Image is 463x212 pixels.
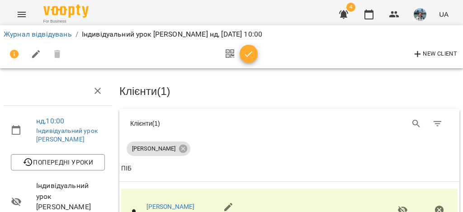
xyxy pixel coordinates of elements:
[121,163,458,174] span: ПІБ
[11,154,105,170] button: Попередні уроки
[410,47,459,61] button: New Client
[43,5,89,18] img: Voopty Logo
[121,163,132,174] div: Sort
[435,6,452,23] button: UA
[82,29,262,40] p: Індивідуальний урок [PERSON_NAME] нд, [DATE] 10:00
[127,145,181,153] span: [PERSON_NAME]
[36,127,98,143] a: Індивідуальний урок [PERSON_NAME]
[4,30,72,38] a: Журнал відвідувань
[18,157,98,168] span: Попередні уроки
[4,29,459,40] nav: breadcrumb
[412,49,457,60] span: New Client
[36,117,64,125] a: нд , 10:00
[11,4,33,25] button: Menu
[414,8,426,21] img: 1e8d23b577010bf0f155fdae1a4212a8.jpg
[427,113,449,135] button: Фільтр
[439,9,449,19] span: UA
[146,203,195,210] a: [PERSON_NAME]
[130,119,283,128] div: Клієнти ( 1 )
[127,141,190,156] div: [PERSON_NAME]
[119,109,459,138] div: Table Toolbar
[121,163,132,174] div: ПІБ
[76,29,78,40] li: /
[43,19,89,24] span: For Business
[406,113,427,135] button: Search
[346,3,355,12] span: 4
[119,85,459,97] h3: Клієнти ( 1 )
